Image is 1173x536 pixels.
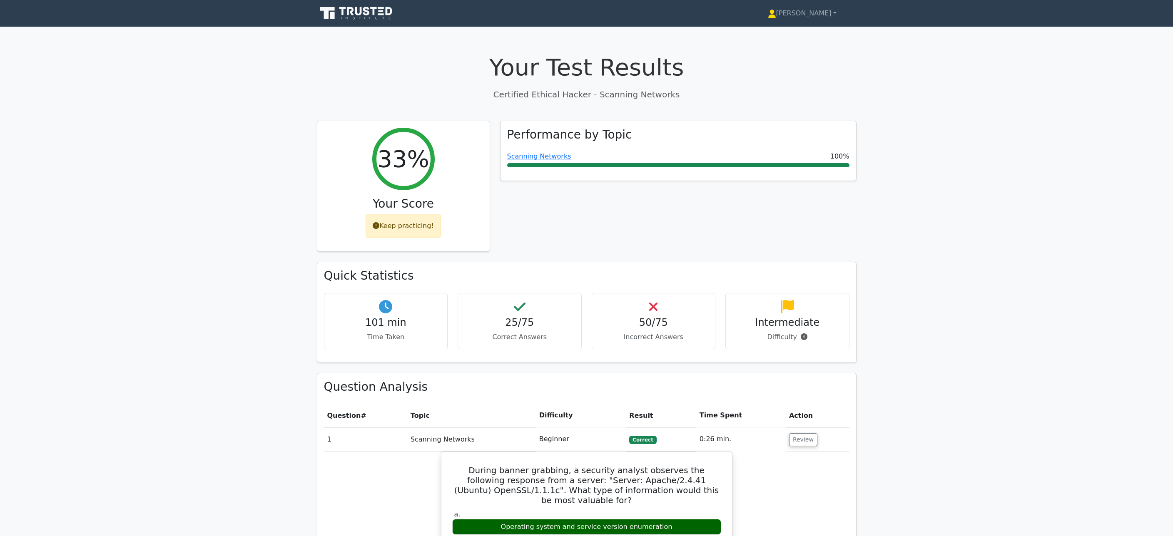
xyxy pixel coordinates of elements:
[732,332,842,342] p: Difficulty
[696,404,786,427] th: Time Spent
[786,404,849,427] th: Action
[599,332,709,342] p: Incorrect Answers
[452,519,721,535] div: Operating system and service version enumeration
[317,53,857,81] h1: Your Test Results
[626,404,696,427] th: Result
[327,412,361,419] span: Question
[732,317,842,329] h4: Intermediate
[830,151,849,161] span: 100%
[536,404,626,427] th: Difficulty
[324,380,849,394] h3: Question Analysis
[507,128,632,142] h3: Performance by Topic
[377,145,429,173] h2: 33%
[599,317,709,329] h4: 50/75
[465,317,575,329] h4: 25/75
[324,427,407,451] td: 1
[324,404,407,427] th: #
[465,332,575,342] p: Correct Answers
[507,152,571,160] a: Scanning Networks
[536,427,626,451] td: Beginner
[748,5,857,22] a: [PERSON_NAME]
[366,214,441,238] div: Keep practicing!
[317,88,857,101] p: Certified Ethical Hacker - Scanning Networks
[331,332,441,342] p: Time Taken
[324,269,849,283] h3: Quick Statistics
[407,404,536,427] th: Topic
[324,197,483,211] h3: Your Score
[331,317,441,329] h4: 101 min
[454,510,461,518] span: a.
[451,465,722,505] h5: During banner grabbing, a security analyst observes the following response from a server: "Server...
[789,433,817,446] button: Review
[407,427,536,451] td: Scanning Networks
[696,427,786,451] td: 0:26 min.
[629,436,656,444] span: Correct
